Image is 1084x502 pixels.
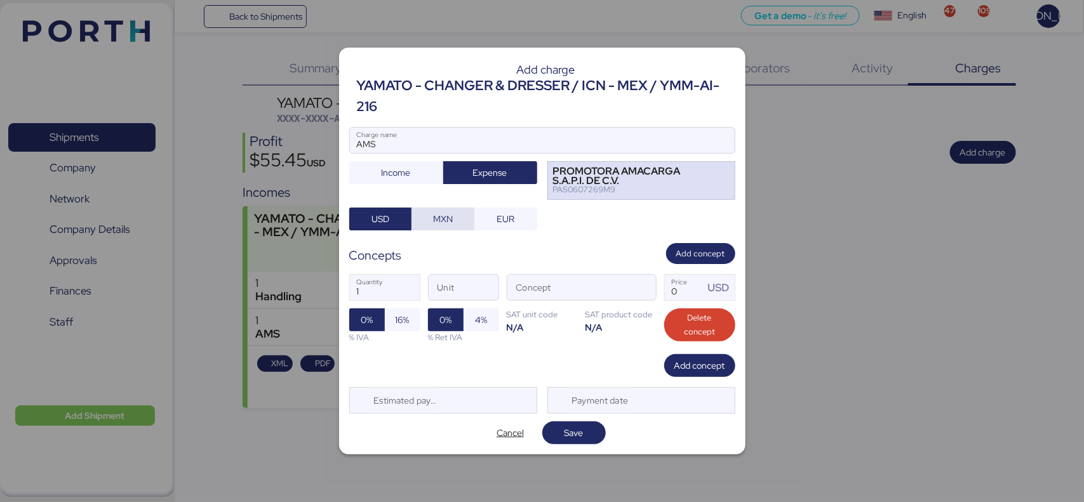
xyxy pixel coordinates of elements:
[428,331,499,343] div: % Ret IVA
[479,421,542,444] button: Cancel
[439,312,452,327] span: 0%
[542,421,606,444] button: Save
[674,358,725,373] span: Add concept
[676,247,725,261] span: Add concept
[412,208,474,230] button: MXN
[674,311,725,339] span: Delete concept
[371,211,389,227] span: USD
[428,308,464,331] button: 0%
[473,165,507,180] span: Expense
[350,128,735,153] input: Charge name
[507,321,578,333] div: N/A
[497,211,514,227] span: EUR
[666,243,735,264] button: Add concept
[629,278,656,305] button: ConceptConcept
[357,76,735,117] div: YAMATO - CHANGER & DRESSER / ICN - MEX / YMM-AI-216
[497,425,524,440] span: Cancel
[585,308,657,320] div: SAT product code
[357,64,735,76] div: Add charge
[664,354,735,377] button: Add concept
[433,211,453,227] span: MXN
[429,275,499,300] input: Unit
[565,425,584,440] span: Save
[585,321,657,333] div: N/A
[382,165,411,180] span: Income
[349,331,420,343] div: % IVA
[385,308,420,331] button: 16%
[396,312,410,327] span: 16%
[350,275,420,300] input: Quantity
[349,308,385,331] button: 0%
[475,312,487,327] span: 4%
[665,275,704,300] input: Price
[474,208,537,230] button: EUR
[349,161,443,184] button: Income
[553,185,713,194] div: PAS0607269M9
[464,308,499,331] button: 4%
[507,275,626,300] input: Concept
[443,161,537,184] button: Expense
[361,312,373,327] span: 0%
[553,167,713,185] div: PROMOTORA AMACARGA S.A.P.I. DE C.V.
[349,208,412,230] button: USD
[664,308,735,341] button: Delete concept
[349,246,402,265] div: Concepts
[507,308,578,320] div: SAT unit code
[707,280,734,296] div: USD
